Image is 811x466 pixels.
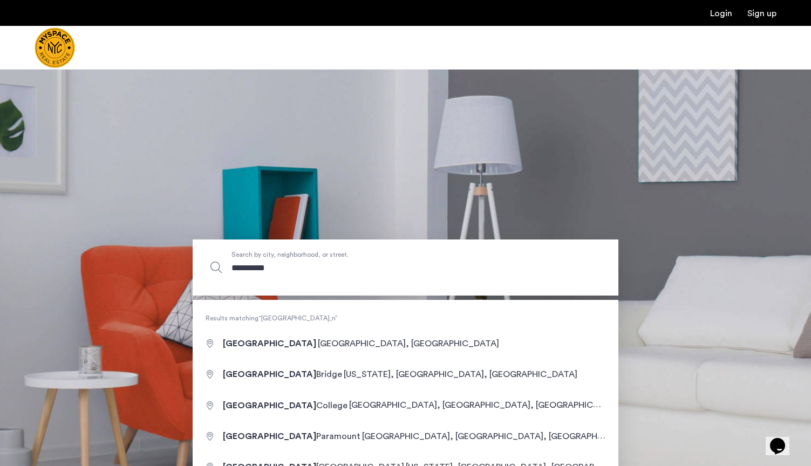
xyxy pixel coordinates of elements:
span: [US_STATE], [GEOGRAPHIC_DATA], [GEOGRAPHIC_DATA] [344,370,577,379]
a: Cazamio Logo [35,28,75,68]
span: Bridge [223,370,344,379]
span: [GEOGRAPHIC_DATA], [GEOGRAPHIC_DATA] [318,339,499,348]
a: Registration [747,9,776,18]
span: Results matching [193,313,618,324]
a: Login [710,9,732,18]
img: logo [35,28,75,68]
span: [GEOGRAPHIC_DATA], [GEOGRAPHIC_DATA], [GEOGRAPHIC_DATA], [GEOGRAPHIC_DATA] [362,431,730,441]
span: College [223,401,349,410]
input: Apartment Search [193,239,618,296]
span: [GEOGRAPHIC_DATA], [GEOGRAPHIC_DATA], [GEOGRAPHIC_DATA], [GEOGRAPHIC_DATA] [349,400,717,409]
q: [GEOGRAPHIC_DATA],n [258,315,338,321]
span: [GEOGRAPHIC_DATA] [223,432,316,441]
span: Paramount [223,432,362,441]
iframe: chat widget [766,423,800,455]
span: [GEOGRAPHIC_DATA] [223,370,316,379]
span: Search by city, neighborhood, or street. [231,249,529,260]
span: [GEOGRAPHIC_DATA] [223,339,316,348]
span: [GEOGRAPHIC_DATA] [223,401,316,410]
